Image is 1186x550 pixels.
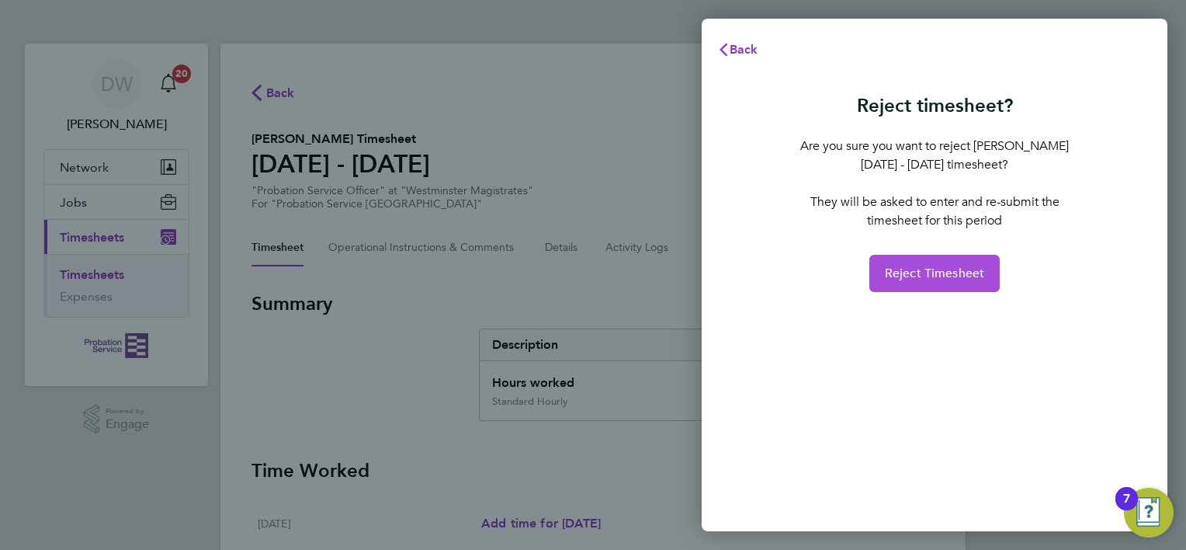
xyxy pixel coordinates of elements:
[1123,499,1130,519] div: 7
[798,137,1071,174] p: Are you sure you want to reject [PERSON_NAME] [DATE] - [DATE] timesheet?
[1124,488,1174,538] button: Open Resource Center, 7 new notifications
[885,266,985,281] span: Reject Timesheet
[798,93,1071,118] h3: Reject timesheet?
[730,42,758,57] span: Back
[869,255,1000,292] button: Reject Timesheet
[798,193,1071,230] p: They will be asked to enter and re-submit the timesheet for this period
[702,34,774,65] button: Back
